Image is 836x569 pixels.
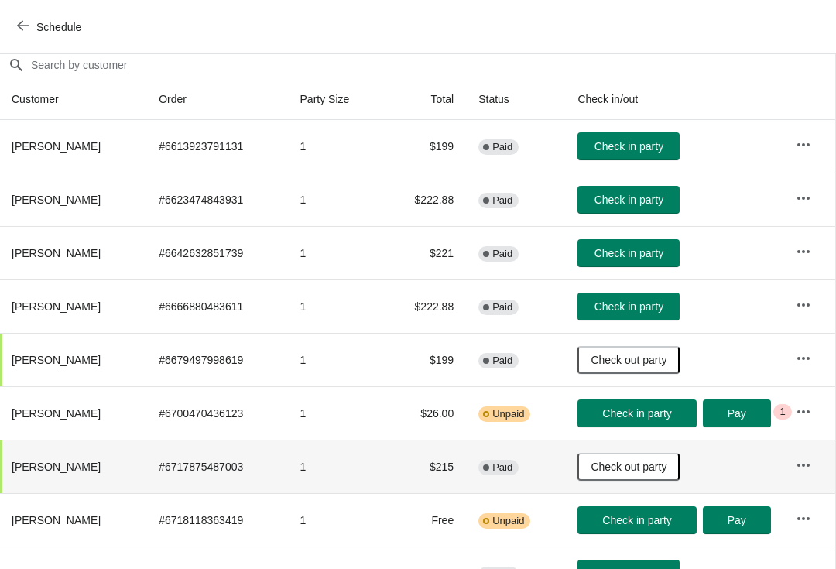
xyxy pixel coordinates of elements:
[577,239,680,267] button: Check in party
[577,453,680,481] button: Check out party
[492,355,512,367] span: Paid
[492,194,512,207] span: Paid
[492,515,524,527] span: Unpaid
[12,194,101,206] span: [PERSON_NAME]
[146,386,287,440] td: # 6700470436123
[383,493,466,547] td: Free
[12,407,101,420] span: [PERSON_NAME]
[30,51,835,79] input: Search by customer
[577,346,680,374] button: Check out party
[383,173,466,226] td: $222.88
[288,279,384,333] td: 1
[577,399,696,427] button: Check in party
[288,79,384,120] th: Party Size
[779,406,785,418] span: 1
[146,120,287,173] td: # 6613923791131
[728,407,746,420] span: Pay
[288,440,384,493] td: 1
[565,79,783,120] th: Check in/out
[602,514,671,526] span: Check in party
[146,173,287,226] td: # 6623474843931
[602,407,671,420] span: Check in party
[288,226,384,279] td: 1
[288,333,384,386] td: 1
[12,461,101,473] span: [PERSON_NAME]
[36,21,81,33] span: Schedule
[383,226,466,279] td: $221
[383,440,466,493] td: $215
[288,173,384,226] td: 1
[577,293,680,320] button: Check in party
[594,300,663,313] span: Check in party
[591,354,666,366] span: Check out party
[577,186,680,214] button: Check in party
[591,461,666,473] span: Check out party
[12,140,101,153] span: [PERSON_NAME]
[703,506,771,534] button: Pay
[12,247,101,259] span: [PERSON_NAME]
[492,301,512,314] span: Paid
[146,440,287,493] td: # 6717875487003
[12,354,101,366] span: [PERSON_NAME]
[146,333,287,386] td: # 6679497998619
[492,248,512,260] span: Paid
[288,493,384,547] td: 1
[146,493,287,547] td: # 6718118363419
[146,79,287,120] th: Order
[383,79,466,120] th: Total
[12,514,101,526] span: [PERSON_NAME]
[703,399,771,427] button: Pay
[288,386,384,440] td: 1
[12,300,101,313] span: [PERSON_NAME]
[146,279,287,333] td: # 6666880483611
[492,408,524,420] span: Unpaid
[492,461,512,474] span: Paid
[577,506,696,534] button: Check in party
[466,79,565,120] th: Status
[594,194,663,206] span: Check in party
[288,120,384,173] td: 1
[728,514,746,526] span: Pay
[492,141,512,153] span: Paid
[383,333,466,386] td: $199
[577,132,680,160] button: Check in party
[594,140,663,153] span: Check in party
[383,279,466,333] td: $222.88
[383,120,466,173] td: $199
[594,247,663,259] span: Check in party
[383,386,466,440] td: $26.00
[8,13,94,41] button: Schedule
[146,226,287,279] td: # 6642632851739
